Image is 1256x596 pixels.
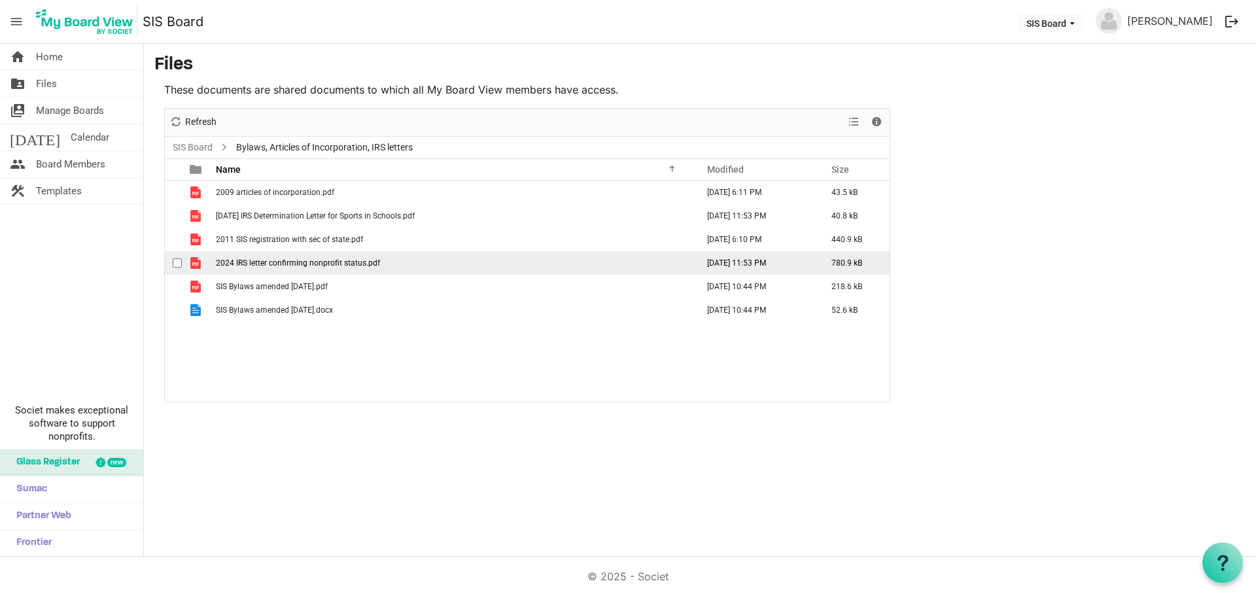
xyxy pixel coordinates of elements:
[10,503,71,529] span: Partner Web
[184,114,218,130] span: Refresh
[36,71,57,97] span: Files
[10,71,26,97] span: folder_shared
[165,204,182,228] td: checkbox
[212,181,693,204] td: 2009 articles of incorporation.pdf is template cell column header Name
[818,181,890,204] td: 43.5 kB is template cell column header Size
[165,251,182,275] td: checkbox
[36,97,104,124] span: Manage Boards
[6,404,137,443] span: Societ makes exceptional software to support nonprofits.
[10,530,52,556] span: Frontier
[216,211,415,220] span: [DATE] IRS Determination Letter for Sports in Schools.pdf
[10,151,26,177] span: people
[165,298,182,322] td: checkbox
[693,228,818,251] td: September 29, 2023 6:10 PM column header Modified
[10,124,60,150] span: [DATE]
[216,164,241,175] span: Name
[182,251,212,275] td: is template cell column header type
[818,204,890,228] td: 40.8 kB is template cell column header Size
[32,5,137,38] img: My Board View Logo
[182,181,212,204] td: is template cell column header type
[154,54,1246,77] h3: Files
[165,109,221,136] div: Refresh
[32,5,143,38] a: My Board View Logo
[165,275,182,298] td: checkbox
[818,275,890,298] td: 218.6 kB is template cell column header Size
[868,114,886,130] button: Details
[170,139,215,156] a: SIS Board
[846,114,862,130] button: View dropdownbutton
[831,164,849,175] span: Size
[36,178,82,204] span: Templates
[216,235,363,244] span: 2011 SIS registration with sec of state.pdf
[865,109,888,136] div: Details
[1218,8,1246,35] button: logout
[182,204,212,228] td: is template cell column header type
[107,458,126,467] div: new
[4,9,29,34] span: menu
[818,298,890,322] td: 52.6 kB is template cell column header Size
[10,178,26,204] span: construction
[212,228,693,251] td: 2011 SIS registration with sec of state.pdf is template cell column header Name
[182,298,212,322] td: is template cell column header type
[1122,8,1218,34] a: [PERSON_NAME]
[216,306,333,315] span: SIS Bylaws amended [DATE].docx
[143,9,203,35] a: SIS Board
[10,97,26,124] span: switch_account
[212,275,693,298] td: SIS Bylaws amended Sept 2018.pdf is template cell column header Name
[165,181,182,204] td: checkbox
[1018,14,1083,32] button: SIS Board dropdownbutton
[165,228,182,251] td: checkbox
[212,204,693,228] td: 2010-08-10 IRS Determination Letter for Sports in Schools.pdf is template cell column header Name
[36,151,105,177] span: Board Members
[818,251,890,275] td: 780.9 kB is template cell column header Size
[212,298,693,322] td: SIS Bylaws amended Sept. 2018.docx is template cell column header Name
[164,82,890,97] p: These documents are shared documents to which all My Board View members have access.
[216,258,380,268] span: 2024 IRS letter confirming nonprofit status.pdf
[843,109,865,136] div: View
[707,164,744,175] span: Modified
[10,449,80,476] span: Glass Register
[693,251,818,275] td: January 24, 2025 11:53 PM column header Modified
[10,476,47,502] span: Sumac
[693,275,818,298] td: August 19, 2024 10:44 PM column header Modified
[212,251,693,275] td: 2024 IRS letter confirming nonprofit status.pdf is template cell column header Name
[587,570,669,583] a: © 2025 - Societ
[693,204,818,228] td: January 24, 2025 11:53 PM column header Modified
[216,188,334,197] span: 2009 articles of incorporation.pdf
[693,181,818,204] td: September 29, 2023 6:11 PM column header Modified
[71,124,109,150] span: Calendar
[693,298,818,322] td: August 19, 2024 10:44 PM column header Modified
[818,228,890,251] td: 440.9 kB is template cell column header Size
[10,44,26,70] span: home
[234,139,415,156] span: Bylaws, Articles of Incorporation, IRS letters
[182,228,212,251] td: is template cell column header type
[167,114,219,130] button: Refresh
[216,282,328,291] span: SIS Bylaws amended [DATE].pdf
[36,44,63,70] span: Home
[182,275,212,298] td: is template cell column header type
[1096,8,1122,34] img: no-profile-picture.svg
